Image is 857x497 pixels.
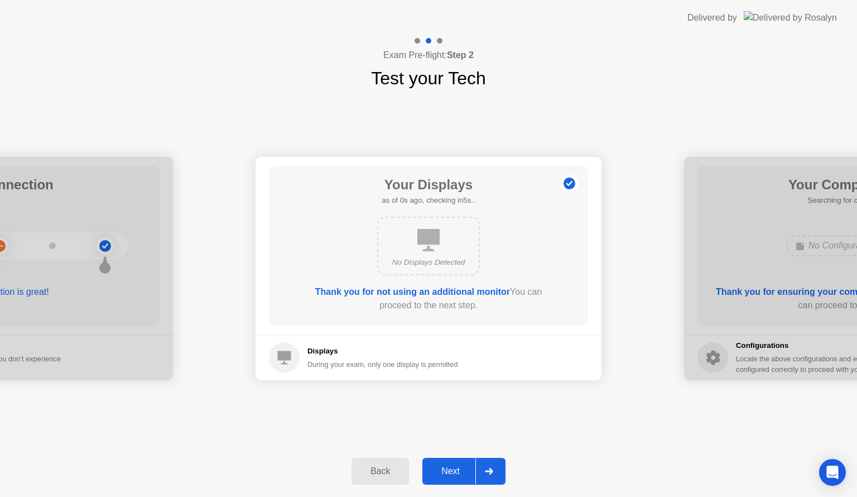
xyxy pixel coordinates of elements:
[383,49,474,62] h4: Exam Pre-flight:
[687,11,737,25] div: Delivered by
[382,175,475,195] h1: Your Displays
[307,346,458,357] h5: Displays
[422,458,505,485] button: Next
[387,257,470,268] div: No Displays Detected
[355,466,406,476] div: Back
[315,287,510,297] b: Thank you for not using an additional monitor
[744,11,837,24] img: Delivered by Rosalyn
[352,458,409,485] button: Back
[447,50,474,60] b: Step 2
[819,459,846,486] div: Open Intercom Messenger
[307,359,458,370] div: During your exam, only one display is permitted
[382,195,475,206] h5: as of 0s ago, checking in5s..
[301,285,556,312] div: You can proceed to the next step.
[426,466,475,476] div: Next
[371,65,486,92] h1: Test your Tech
